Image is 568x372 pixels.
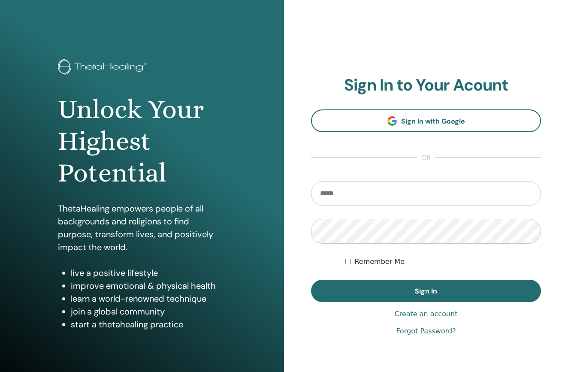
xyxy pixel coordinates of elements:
li: start a thetahealing practice [71,318,226,331]
a: Create an account [394,309,457,319]
li: join a global community [71,305,226,318]
button: Sign In [311,280,541,302]
li: live a positive lifestyle [71,266,226,279]
div: Keep me authenticated indefinitely or until I manually logout [345,257,541,267]
p: ThetaHealing empowers people of all backgrounds and religions to find purpose, transform lives, a... [58,202,226,254]
a: Sign In with Google [311,109,541,132]
label: Remember Me [354,257,405,267]
span: Sign In with Google [401,117,465,126]
span: Sign In [415,287,437,296]
a: Forgot Password? [396,326,456,336]
h2: Sign In to Your Acount [311,76,541,95]
h1: Unlock Your Highest Potential [58,94,226,189]
span: or [417,153,435,163]
li: learn a world-renowned technique [71,292,226,305]
li: improve emotional & physical health [71,279,226,292]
